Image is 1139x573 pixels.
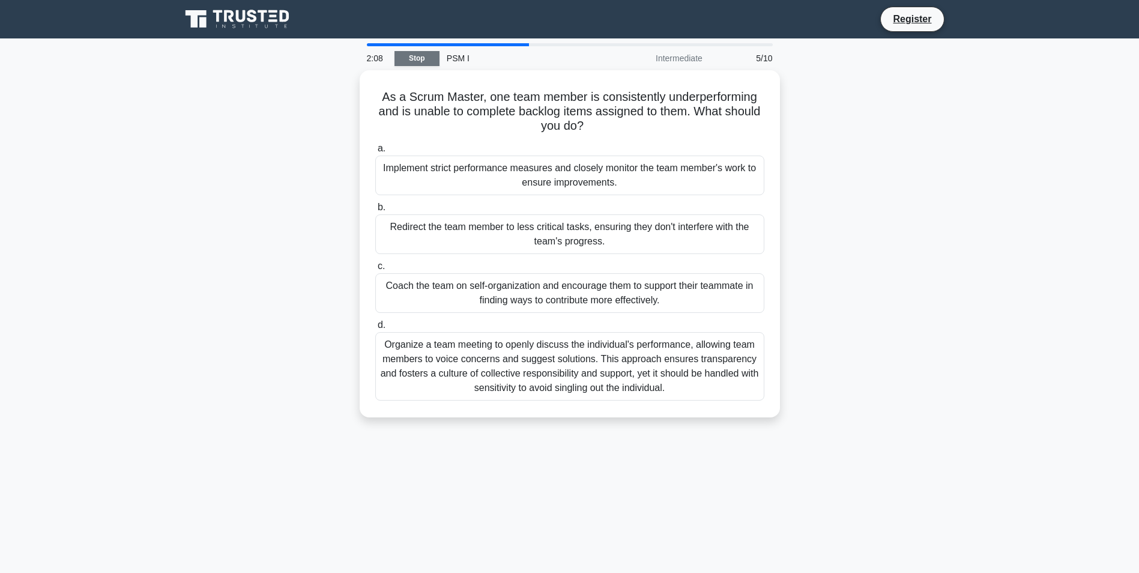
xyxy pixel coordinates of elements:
div: PSM I [440,46,605,70]
a: Register [886,11,938,26]
div: Implement strict performance measures and closely monitor the team member's work to ensure improv... [375,156,764,195]
div: 2:08 [360,46,394,70]
div: Intermediate [605,46,710,70]
span: c. [378,261,385,271]
div: 5/10 [710,46,780,70]
a: Stop [394,51,440,66]
h5: As a Scrum Master, one team member is consistently underperforming and is unable to complete back... [374,89,766,134]
span: b. [378,202,385,212]
div: Coach the team on self-organization and encourage them to support their teammate in finding ways ... [375,273,764,313]
span: a. [378,143,385,153]
div: Organize a team meeting to openly discuss the individual's performance, allowing team members to ... [375,332,764,401]
span: d. [378,320,385,330]
div: Redirect the team member to less critical tasks, ensuring they don't interfere with the team's pr... [375,214,764,254]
